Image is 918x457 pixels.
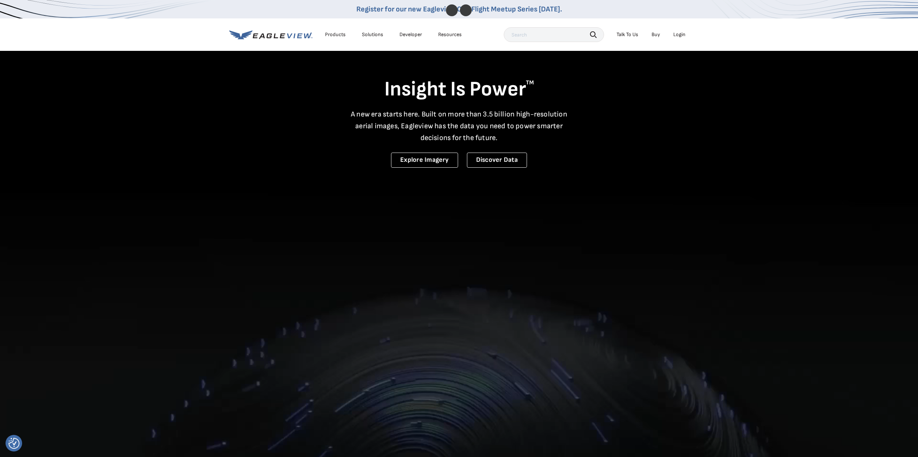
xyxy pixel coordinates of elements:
p: A new era starts here. Built on more than 3.5 billion high-resolution aerial images, Eagleview ha... [346,108,572,144]
a: Developer [399,31,422,38]
input: Search [504,27,604,42]
div: Login [673,31,685,38]
a: Register for our new Eagleview One Flight Meetup Series [DATE]. [356,5,562,14]
sup: TM [526,79,534,86]
button: Consent Preferences [8,438,20,449]
a: Explore Imagery [391,153,458,168]
h1: Insight Is Power [229,77,689,102]
div: Resources [438,31,462,38]
a: Discover Data [467,153,527,168]
div: Solutions [362,31,383,38]
a: Buy [652,31,660,38]
div: Talk To Us [617,31,638,38]
div: Products [325,31,346,38]
img: Revisit consent button [8,438,20,449]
